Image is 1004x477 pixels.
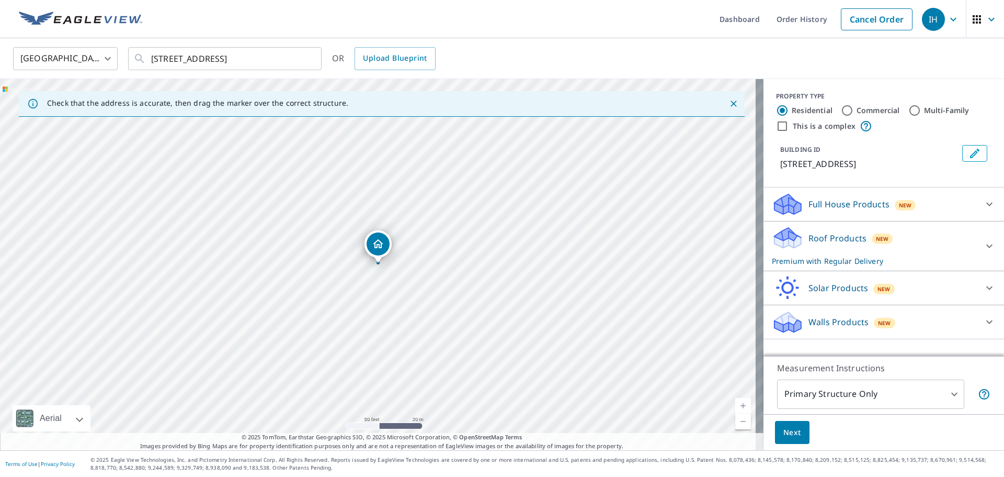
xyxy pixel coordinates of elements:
[364,230,392,263] div: Dropped pin, building 1, Residential property, 8128 Appaloosa Ln Charlotte, NC 28215
[808,316,869,328] p: Walls Products
[5,461,75,467] p: |
[13,44,118,73] div: [GEOGRAPHIC_DATA]
[899,201,912,209] span: New
[783,426,801,439] span: Next
[772,226,996,267] div: Roof ProductsNewPremium with Regular Delivery
[332,47,436,70] div: OR
[792,105,832,116] label: Residential
[808,282,868,294] p: Solar Products
[793,121,855,131] label: This is a complex
[37,405,65,431] div: Aerial
[777,362,990,374] p: Measurement Instructions
[47,98,348,108] p: Check that the address is accurate, then drag the marker over the correct structure.
[777,380,964,409] div: Primary Structure Only
[772,275,996,301] div: Solar ProductsNew
[355,47,435,70] a: Upload Blueprint
[727,97,740,110] button: Close
[808,198,889,210] p: Full House Products
[876,235,889,243] span: New
[19,12,142,27] img: EV Logo
[13,405,90,431] div: Aerial
[978,388,990,401] span: Your report will include only the primary structure on the property. For example, a detached gara...
[962,145,987,162] button: Edit building 1
[922,8,945,31] div: IH
[90,456,999,472] p: © 2025 Eagle View Technologies, Inc. and Pictometry International Corp. All Rights Reserved. Repo...
[735,414,751,429] a: Current Level 19, Zoom Out
[735,398,751,414] a: Current Level 19, Zoom In
[776,92,991,101] div: PROPERTY TYPE
[775,421,809,445] button: Next
[363,52,427,65] span: Upload Blueprint
[242,433,522,442] span: © 2025 TomTom, Earthstar Geographics SIO, © 2025 Microsoft Corporation, ©
[505,433,522,441] a: Terms
[780,158,958,170] p: [STREET_ADDRESS]
[857,105,900,116] label: Commercial
[772,256,977,267] p: Premium with Regular Delivery
[878,319,891,327] span: New
[41,460,75,468] a: Privacy Policy
[877,285,891,293] span: New
[5,460,38,468] a: Terms of Use
[772,192,996,217] div: Full House ProductsNew
[841,8,912,30] a: Cancel Order
[151,44,300,73] input: Search by address or latitude-longitude
[780,145,820,154] p: BUILDING ID
[924,105,969,116] label: Multi-Family
[459,433,503,441] a: OpenStreetMap
[772,309,996,335] div: Walls ProductsNew
[808,232,866,245] p: Roof Products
